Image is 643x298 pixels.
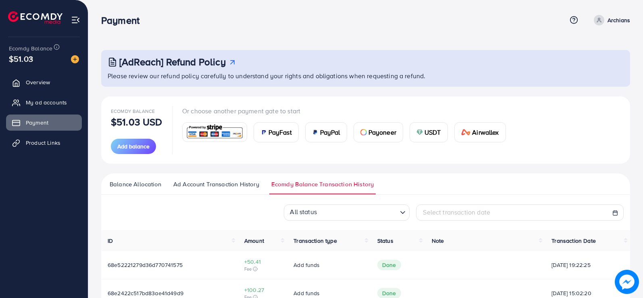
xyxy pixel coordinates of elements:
p: Please review our refund policy carefully to understand your rights and obligations when requesti... [108,71,625,81]
a: cardPayPal [305,122,347,142]
img: card [416,129,423,135]
button: Add balance [111,139,156,154]
span: Ecomdy Balance [111,108,155,115]
a: Archians [591,15,630,25]
span: Amount [244,237,264,245]
span: My ad accounts [26,98,67,106]
a: Product Links [6,135,82,151]
img: card [312,129,318,135]
span: Ecomdy Balance [9,44,52,52]
img: card [461,129,471,135]
a: cardPayFast [254,122,299,142]
div: Search for option [284,204,410,221]
span: Select transaction date [423,208,490,217]
span: Overview [26,78,50,86]
span: Payment [26,119,48,127]
span: PayFast [268,127,292,137]
span: All status [288,205,318,218]
a: cardUSDT [410,122,448,142]
a: cardPayoneer [354,122,403,142]
h3: Payment [101,15,146,26]
span: Add funds [293,261,320,269]
span: +100.27 [244,286,281,294]
span: 68e2422c517bd83ae41d49d9 [108,289,183,297]
span: PayPal [320,127,340,137]
img: logo [8,11,62,24]
input: Search for option [319,205,397,218]
span: 68e52221279d36d770741575 [108,261,183,269]
span: +50.41 [244,258,281,266]
h3: [AdReach] Refund Policy [119,56,226,68]
a: cardAirwallex [454,122,506,142]
img: image [615,270,639,294]
a: Payment [6,115,82,131]
span: Product Links [26,139,60,147]
span: Balance Allocation [110,180,161,189]
img: card [260,129,267,135]
span: Note [432,237,444,245]
span: Fee [244,266,281,272]
span: Ad Account Transaction History [173,180,259,189]
p: Or choose another payment gate to start [182,106,512,116]
a: card [182,122,247,142]
img: card [185,123,244,141]
p: Archians [608,15,630,25]
a: Overview [6,74,82,90]
span: ID [108,237,113,245]
img: menu [71,15,80,25]
span: Status [377,237,393,245]
p: $51.03 USD [111,117,162,127]
span: Add funds [293,289,320,297]
span: Done [377,260,401,270]
span: Transaction Date [551,237,596,245]
span: Add balance [117,142,150,150]
span: $51.03 [9,53,33,65]
span: Airwallex [472,127,499,137]
img: card [360,129,367,135]
span: Payoneer [368,127,396,137]
img: image [71,55,79,63]
span: Ecomdy Balance Transaction History [271,180,374,189]
span: Transaction type [293,237,337,245]
a: My ad accounts [6,94,82,110]
span: [DATE] 19:22:25 [551,261,624,269]
span: USDT [425,127,441,137]
span: [DATE] 15:02:20 [551,289,624,297]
